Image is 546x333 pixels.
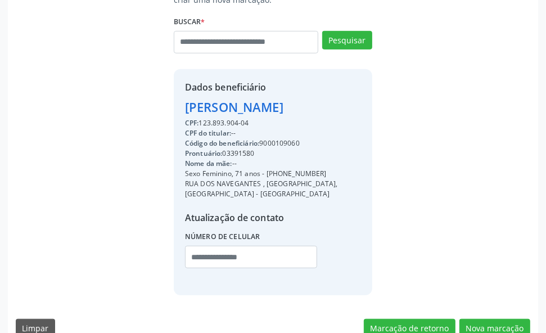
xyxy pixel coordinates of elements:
label: Número de celular [185,228,260,246]
span: Prontuário: [185,148,223,158]
div: 123.893.904-04 [185,118,361,128]
div: 03391580 [185,148,361,159]
div: -- [185,128,361,138]
span: Código do beneficiário: [185,138,259,148]
label: Buscar [174,13,205,31]
span: Nome da mãe: [185,159,232,168]
div: RUA DOS NAVEGANTES , [GEOGRAPHIC_DATA], [GEOGRAPHIC_DATA] - [GEOGRAPHIC_DATA] [185,179,361,199]
div: 9000109060 [185,138,361,148]
button: Pesquisar [322,31,372,50]
div: Sexo Feminino, 71 anos - [PHONE_NUMBER] [185,169,361,179]
div: [PERSON_NAME] [185,98,361,116]
div: -- [185,159,361,169]
span: CPF do titular: [185,128,231,138]
span: CPF: [185,118,199,128]
div: Atualização de contato [185,211,361,224]
div: Dados beneficiário [185,80,361,94]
